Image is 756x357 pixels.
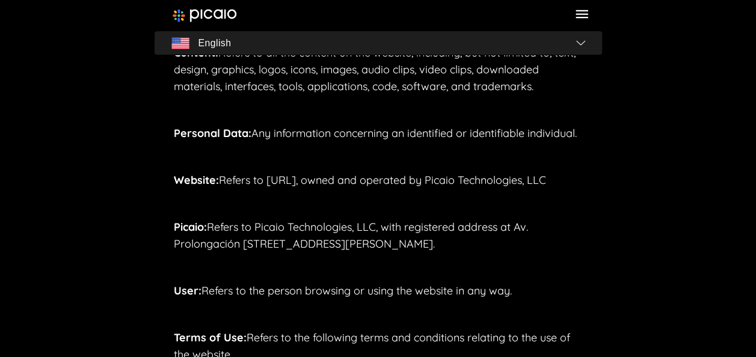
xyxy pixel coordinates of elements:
span: Picaio: [174,220,207,234]
img: image [173,9,237,22]
img: flag [576,40,585,45]
span: English [198,35,232,52]
span: Refers to all the content on the website, including, but not limited to, text, design, graphics, ... [174,46,576,93]
button: flagEnglishflag [155,31,602,55]
span: Refers to Picaio Technologies, LLC, with registered address at Av. Prolongación [STREET_ADDRESS][... [174,220,528,251]
span: User: [174,284,201,297]
span: Terms of Use: [174,331,247,344]
span: Personal Data: [174,126,251,140]
img: flag [171,37,189,49]
span: Any information concerning an identified or identifiable individual. [251,126,577,140]
span: Refers to the person browsing or using the website in any way. [201,284,512,297]
span: Refers to [URL], owned and operated by Picaio Technologies, LLC [219,173,546,187]
span: Website: [174,173,219,187]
